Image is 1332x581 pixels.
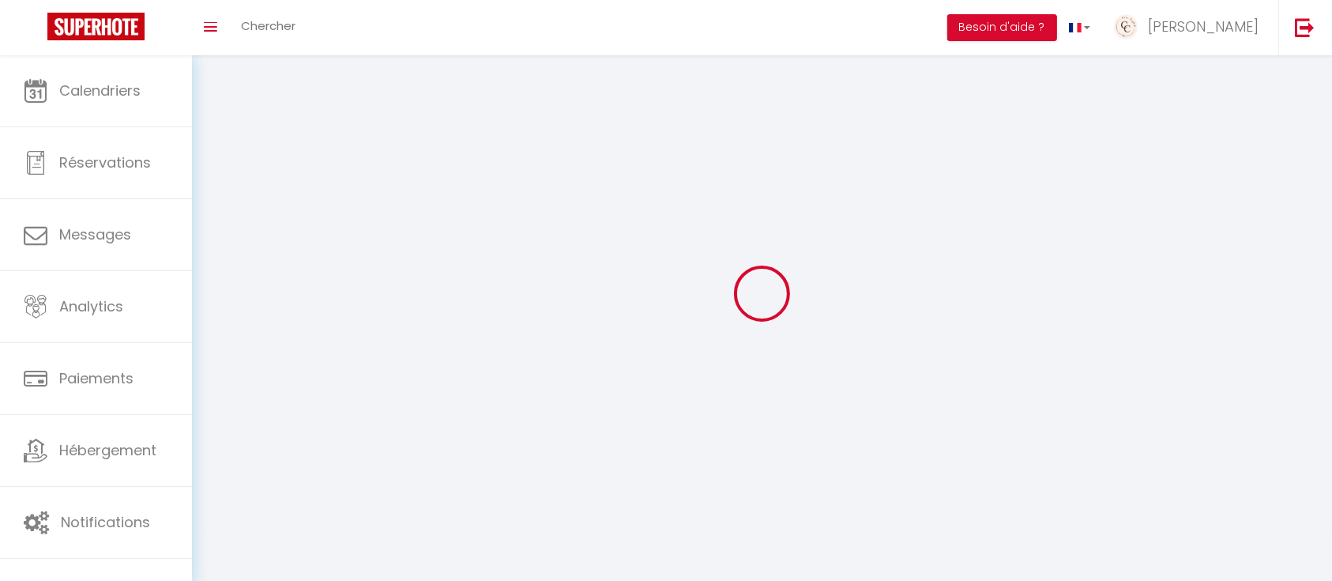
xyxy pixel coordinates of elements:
button: Ouvrir le widget de chat LiveChat [13,6,60,54]
span: Messages [59,224,131,244]
iframe: Chat [1265,510,1320,569]
span: Chercher [241,17,295,34]
span: Calendriers [59,81,141,100]
span: Analytics [59,296,123,316]
img: ... [1114,14,1138,40]
button: Besoin d'aide ? [947,14,1057,41]
span: Notifications [61,512,150,532]
span: Paiements [59,368,134,388]
img: logout [1295,17,1315,37]
span: [PERSON_NAME] [1148,17,1259,36]
img: Super Booking [47,13,145,40]
span: Réservations [59,153,151,172]
span: Hébergement [59,440,156,460]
